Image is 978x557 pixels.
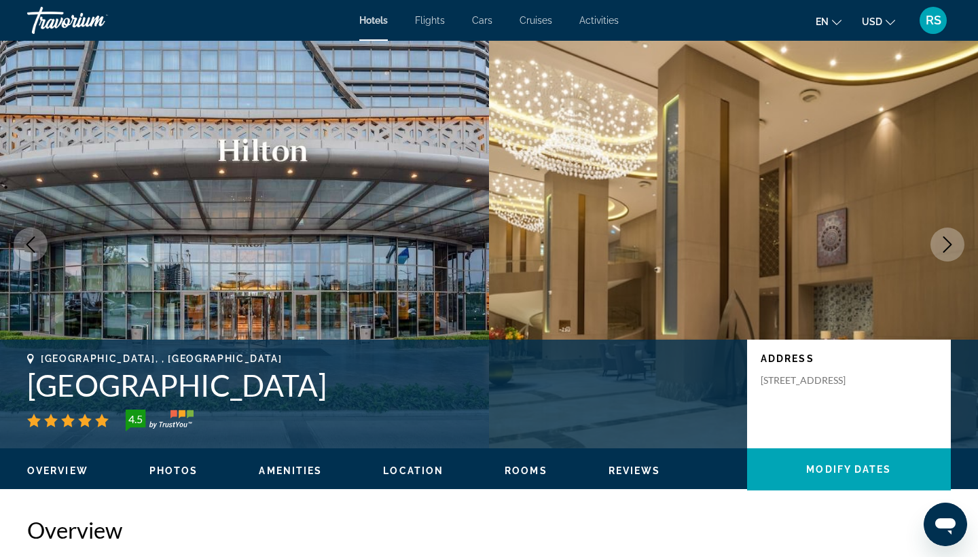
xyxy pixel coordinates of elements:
a: Cruises [520,15,552,26]
button: Photos [149,465,198,477]
button: Next image [930,228,964,262]
button: Reviews [609,465,661,477]
button: Rooms [505,465,547,477]
h2: Overview [27,516,951,543]
button: Modify Dates [747,448,951,490]
p: [STREET_ADDRESS] [761,374,869,387]
button: Change currency [862,12,895,31]
h1: [GEOGRAPHIC_DATA] [27,367,733,403]
div: 4.5 [122,411,149,427]
span: Rooms [505,465,547,476]
span: Location [383,465,443,476]
button: Previous image [14,228,48,262]
span: Photos [149,465,198,476]
span: Reviews [609,465,661,476]
button: Amenities [259,465,322,477]
button: Overview [27,465,88,477]
p: Address [761,353,937,364]
a: Flights [415,15,445,26]
a: Travorium [27,3,163,38]
span: en [816,16,829,27]
span: USD [862,16,882,27]
span: [GEOGRAPHIC_DATA], , [GEOGRAPHIC_DATA] [41,353,283,364]
img: TrustYou guest rating badge [126,410,194,431]
span: RS [926,14,941,27]
span: Overview [27,465,88,476]
button: User Menu [916,6,951,35]
button: Change language [816,12,841,31]
a: Hotels [359,15,388,26]
button: Location [383,465,443,477]
span: Amenities [259,465,322,476]
iframe: Кнопка запуска окна обмена сообщениями [924,503,967,546]
a: Activities [579,15,619,26]
span: Modify Dates [806,464,891,475]
a: Cars [472,15,492,26]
